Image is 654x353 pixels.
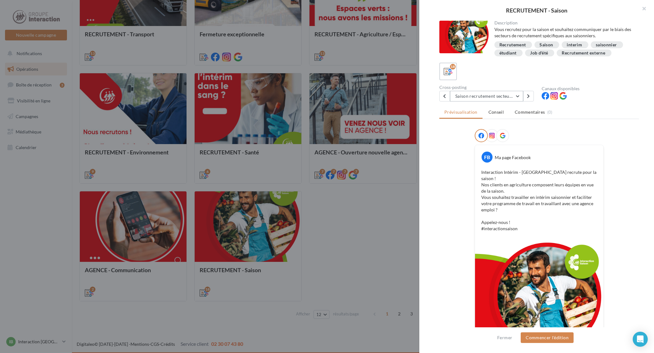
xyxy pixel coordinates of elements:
div: Job d'été [530,51,548,55]
div: interim [567,43,582,47]
div: Saison [539,43,553,47]
span: Commentaires [515,109,545,115]
div: Open Intercom Messenger [633,332,648,347]
div: Recrutement [499,43,526,47]
div: Ma page Facebook [495,154,531,161]
span: Conseil [488,109,504,115]
div: Canaux disponibles [542,86,639,91]
div: 18 [450,64,456,70]
div: saisonnier [596,43,617,47]
button: Commencer l'édition [521,332,574,343]
div: étudiant [499,51,517,55]
div: Recrutement externe [562,51,605,55]
span: (0) [547,110,553,115]
div: RECRUTEMENT - Saison [429,8,644,13]
button: Saison recrutement secteur agriculture 1 [450,91,523,101]
div: Vous recrutez pour la saison et souhaitez communiquer par le biais des secteurs de recrutement sp... [494,26,634,39]
div: Description [494,21,634,25]
p: Interaction Intérim - [GEOGRAPHIC_DATA] recrute pour la saison ! Nos clients en agriculture compo... [481,169,597,232]
button: Fermer [495,334,515,341]
div: FB [482,152,493,163]
div: Cross-posting [439,85,537,90]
